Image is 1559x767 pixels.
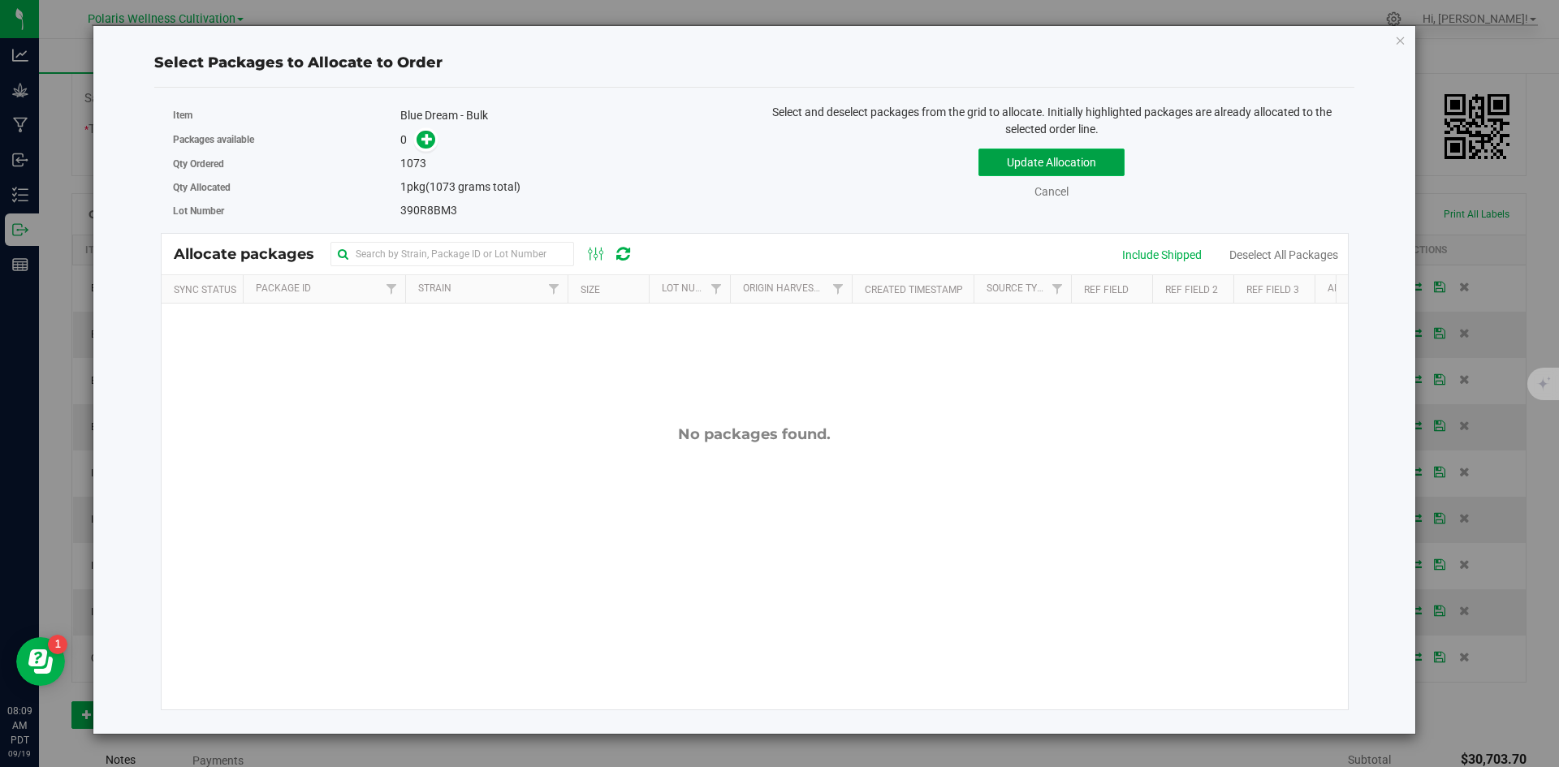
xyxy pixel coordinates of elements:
[772,106,1332,136] span: Select and deselect packages from the grid to allocate. Initially highlighted packages are alread...
[540,275,567,303] a: Filter
[1084,284,1129,295] a: Ref Field
[743,282,825,294] a: Origin Harvests
[987,282,1049,294] a: Source Type
[162,425,1349,443] div: No packages found.
[418,282,451,294] a: Strain
[400,107,742,124] div: Blue Dream - Bulk
[48,635,67,654] iframe: Resource center unread badge
[378,275,404,303] a: Filter
[256,282,311,294] a: Package Id
[154,52,1354,74] div: Select Packages to Allocate to Order
[1043,275,1070,303] a: Filter
[1328,282,1352,294] a: Area
[1165,284,1218,295] a: Ref Field 2
[400,133,407,146] span: 0
[662,282,720,294] a: Lot Number
[173,157,401,171] label: Qty Ordered
[1034,185,1069,198] a: Cancel
[978,149,1125,176] button: Update Allocation
[16,637,65,686] iframe: Resource center
[174,284,236,295] a: Sync Status
[173,132,401,147] label: Packages available
[400,204,457,217] span: 390R8BM3
[400,157,426,170] span: 1073
[581,284,600,295] a: Size
[173,180,401,195] label: Qty Allocated
[702,275,729,303] a: Filter
[865,284,963,295] a: Created Timestamp
[425,180,520,193] span: (1073 grams total)
[824,275,851,303] a: Filter
[1229,248,1338,261] a: Deselect All Packages
[174,245,330,263] span: Allocate packages
[173,108,401,123] label: Item
[1246,284,1299,295] a: Ref Field 3
[400,180,407,193] span: 1
[330,242,574,266] input: Search by Strain, Package ID or Lot Number
[1122,247,1202,264] div: Include Shipped
[400,180,520,193] span: pkg
[173,204,401,218] label: Lot Number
